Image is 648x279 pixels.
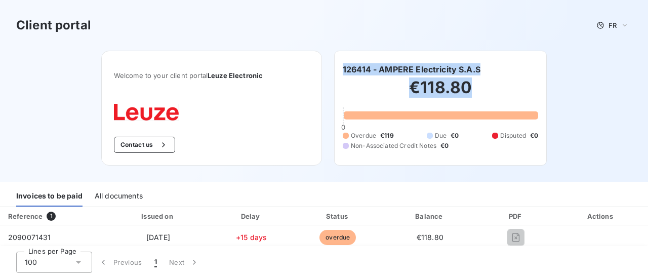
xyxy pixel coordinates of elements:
[16,16,91,34] h3: Client portal
[92,252,148,273] button: Previous
[146,233,170,242] span: [DATE]
[351,141,436,150] span: Non-Associated Credit Notes
[25,257,37,267] span: 100
[343,63,480,75] h6: 126414 - AMPERE Electricity S.A.S
[154,257,157,267] span: 1
[114,71,309,79] span: Welcome to your client portal
[163,252,206,273] button: Next
[417,233,443,242] span: €118.80
[319,230,356,245] span: overdue
[208,71,263,79] span: Leuze Electronic
[500,131,526,140] span: Disputed
[451,131,459,140] span: €0
[211,211,292,221] div: Delay
[440,141,449,150] span: €0
[351,131,376,140] span: Overdue
[343,77,538,108] h2: €118.80
[435,131,447,140] span: Due
[236,233,267,242] span: +15 days
[384,211,476,221] div: Balance
[114,137,175,153] button: Contact us
[109,211,207,221] div: Issued on
[47,212,56,221] span: 1
[380,131,394,140] span: €119
[95,185,143,207] div: All documents
[148,252,163,273] button: 1
[480,211,552,221] div: PDF
[556,211,646,221] div: Actions
[530,131,538,140] span: €0
[609,21,617,29] span: FR
[8,212,43,220] div: Reference
[114,104,179,121] img: Company logo
[8,233,51,242] span: 2090071431
[296,211,380,221] div: Status
[341,123,345,131] span: 0
[16,185,83,207] div: Invoices to be paid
